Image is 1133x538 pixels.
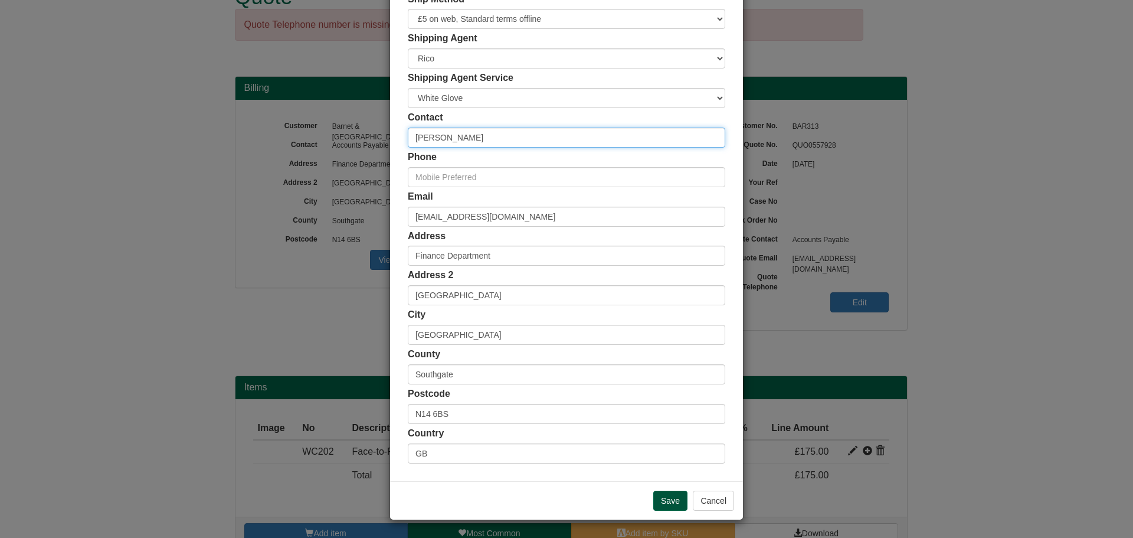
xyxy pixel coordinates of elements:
[408,167,725,187] input: Mobile Preferred
[408,151,437,164] label: Phone
[408,269,453,282] label: Address 2
[408,387,450,401] label: Postcode
[653,491,687,511] input: Save
[408,111,443,125] label: Contact
[408,230,446,243] label: Address
[693,491,734,511] button: Cancel
[408,190,433,204] label: Email
[408,32,477,45] label: Shipping Agent
[408,308,425,322] label: City
[408,427,444,441] label: Country
[408,71,513,85] label: Shipping Agent Service
[408,348,440,361] label: County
